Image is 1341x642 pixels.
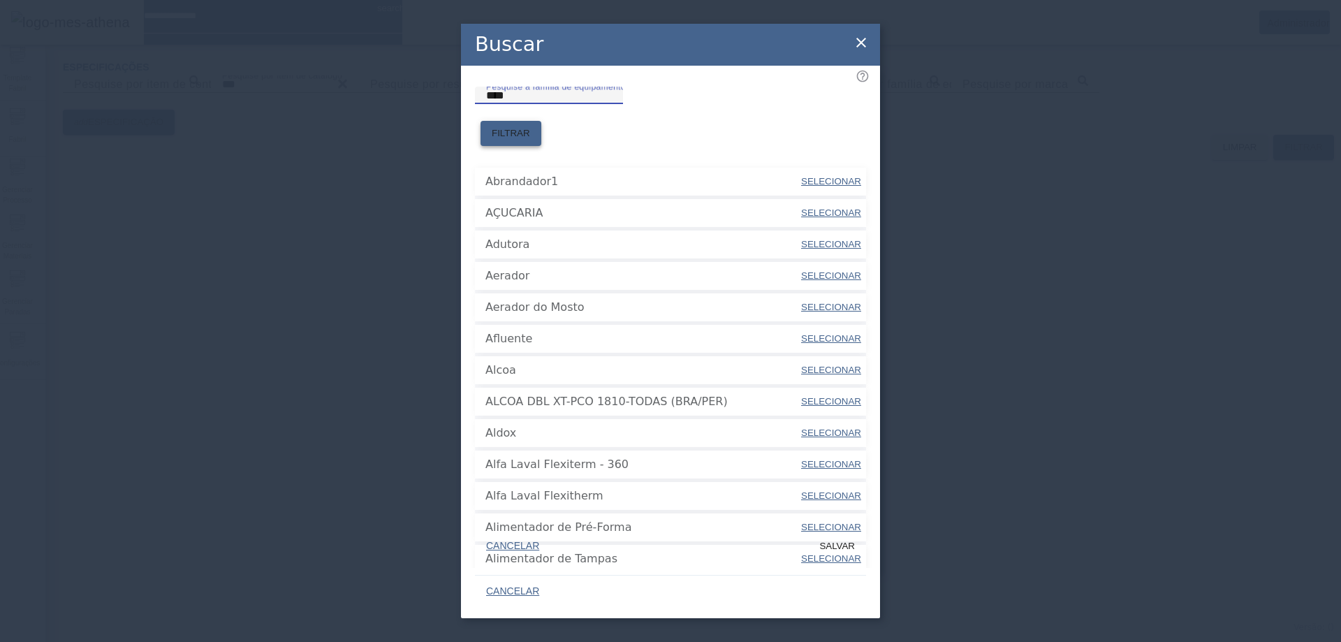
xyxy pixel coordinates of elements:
[485,236,800,253] span: Adutora
[801,490,861,501] span: SELECIONAR
[485,330,800,347] span: Afluente
[800,483,863,509] button: SELECIONAR
[485,425,800,442] span: Aldox
[800,169,863,194] button: SELECIONAR
[801,176,861,187] span: SELECIONAR
[800,389,863,414] button: SELECIONAR
[800,263,863,289] button: SELECIONAR
[485,362,800,379] span: Alcoa
[801,365,861,375] span: SELECIONAR
[800,232,863,257] button: SELECIONAR
[485,456,800,473] span: Alfa Laval Flexiterm - 360
[485,488,800,504] span: Alfa Laval Flexitherm
[801,396,861,407] span: SELECIONAR
[486,539,539,553] span: CANCELAR
[475,534,550,559] button: CANCELAR
[800,295,863,320] button: SELECIONAR
[485,205,800,221] span: AÇUCARIA
[485,173,800,190] span: Abrandador1
[808,534,866,559] button: SALVAR
[485,393,800,410] span: ALCOA DBL XT-PCO 1810-TODAS (BRA/PER)
[819,539,855,553] span: SALVAR
[800,326,863,351] button: SELECIONAR
[801,302,861,312] span: SELECIONAR
[800,200,863,226] button: SELECIONAR
[801,239,861,249] span: SELECIONAR
[485,268,800,284] span: Aerador
[800,421,863,446] button: SELECIONAR
[801,428,861,438] span: SELECIONAR
[485,299,800,316] span: Aerador do Mosto
[801,459,861,469] span: SELECIONAR
[800,358,863,383] button: SELECIONAR
[800,452,863,477] button: SELECIONAR
[801,333,861,344] span: SELECIONAR
[801,207,861,218] span: SELECIONAR
[801,270,861,281] span: SELECIONAR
